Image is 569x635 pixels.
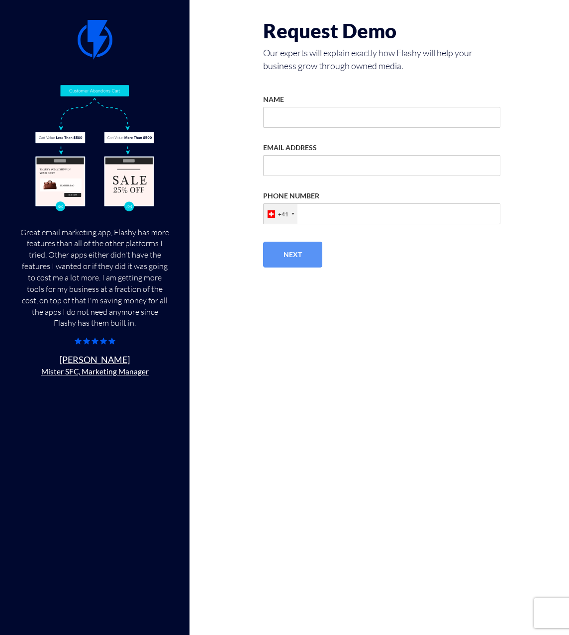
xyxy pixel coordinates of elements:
[278,210,288,218] div: +41
[20,227,170,329] div: Great email marketing app, Flashy has more features than all of the other platforms I tried. Othe...
[20,366,170,377] small: Mister SFC, Marketing Manager
[20,354,170,377] u: [PERSON_NAME]
[263,242,322,268] button: Next
[264,204,297,224] div: Switzerland (Schweiz): +41
[263,47,500,72] span: Our experts will explain exactly how Flashy will help your business grow through owned media.
[263,191,319,201] label: PHONE NUMBER
[263,94,284,104] label: NAME
[263,143,317,153] label: EMAIL ADDRESS
[263,20,500,42] h1: Request Demo
[35,85,155,211] img: Flashy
